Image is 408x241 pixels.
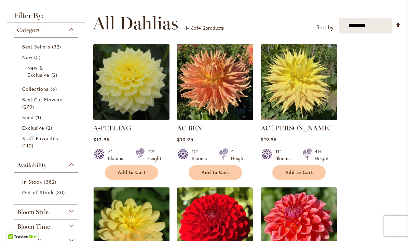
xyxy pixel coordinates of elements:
span: $19.95 [261,136,277,143]
span: New [22,54,32,60]
span: 382 [44,178,58,185]
span: Best Cut Flowers [22,96,63,103]
span: 5 [34,54,42,61]
img: A-Peeling [93,44,169,120]
span: New & Exclusive [27,65,49,78]
a: Collections [22,85,71,93]
div: 7" Blooms [108,148,127,162]
span: Best Sellers [22,43,50,50]
span: In Stock [22,179,42,185]
span: 110 [22,142,35,149]
span: 16 [189,25,194,31]
div: 10" Blooms [192,148,211,162]
a: A-PEELING [93,124,131,132]
a: Seed [22,114,71,121]
a: AC Jeri [261,115,337,122]
button: Add to Cart [272,165,326,180]
button: Add to Cart [189,165,242,180]
a: Exclusive [22,124,71,131]
div: 4' Height [231,148,245,162]
span: $12.95 [93,136,110,143]
img: AC BEN [177,44,253,120]
a: AC BEN [177,115,253,122]
a: Out of Stock 30 [22,189,71,196]
strong: Filter By: [7,12,85,23]
div: 4½' Height [315,148,329,162]
a: New [22,54,71,61]
span: 412 [198,25,205,31]
a: New &amp; Exclusive [27,64,66,79]
span: 6 [51,85,59,93]
span: Staff Favorites [22,135,58,142]
span: Seed [22,114,34,120]
label: Sort by: [316,21,335,34]
span: Add to Cart [118,170,146,175]
a: AC [PERSON_NAME] [261,124,332,132]
span: Out of Stock [22,189,54,196]
a: A-Peeling [93,115,169,122]
span: $10.95 [177,136,193,143]
span: 32 [52,43,63,50]
span: Collections [22,86,49,92]
p: - of products [185,23,224,33]
span: Add to Cart [285,170,313,175]
span: Availability [17,161,46,169]
button: Add to Cart [105,165,158,180]
span: Bloom Style [17,208,49,216]
span: 1 [36,114,43,121]
div: 4½' Height [147,148,161,162]
a: Staff Favorites [22,135,71,149]
a: In Stock 382 [22,178,71,185]
iframe: Launch Accessibility Center [5,217,24,236]
a: AC BEN [177,124,202,132]
span: Exclusive [22,125,44,131]
a: Best Cut Flowers [22,96,71,110]
div: 11" Blooms [275,148,295,162]
span: 2 [46,124,54,131]
span: 1 [185,25,187,31]
span: 2 [51,71,59,79]
span: 270 [22,103,36,110]
span: All Dahlias [93,13,178,33]
span: 30 [55,189,67,196]
span: Add to Cart [202,170,230,175]
a: Best Sellers [22,43,71,50]
span: Category [17,26,40,34]
img: AC Jeri [261,44,337,120]
span: Bloom Time [17,223,50,230]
